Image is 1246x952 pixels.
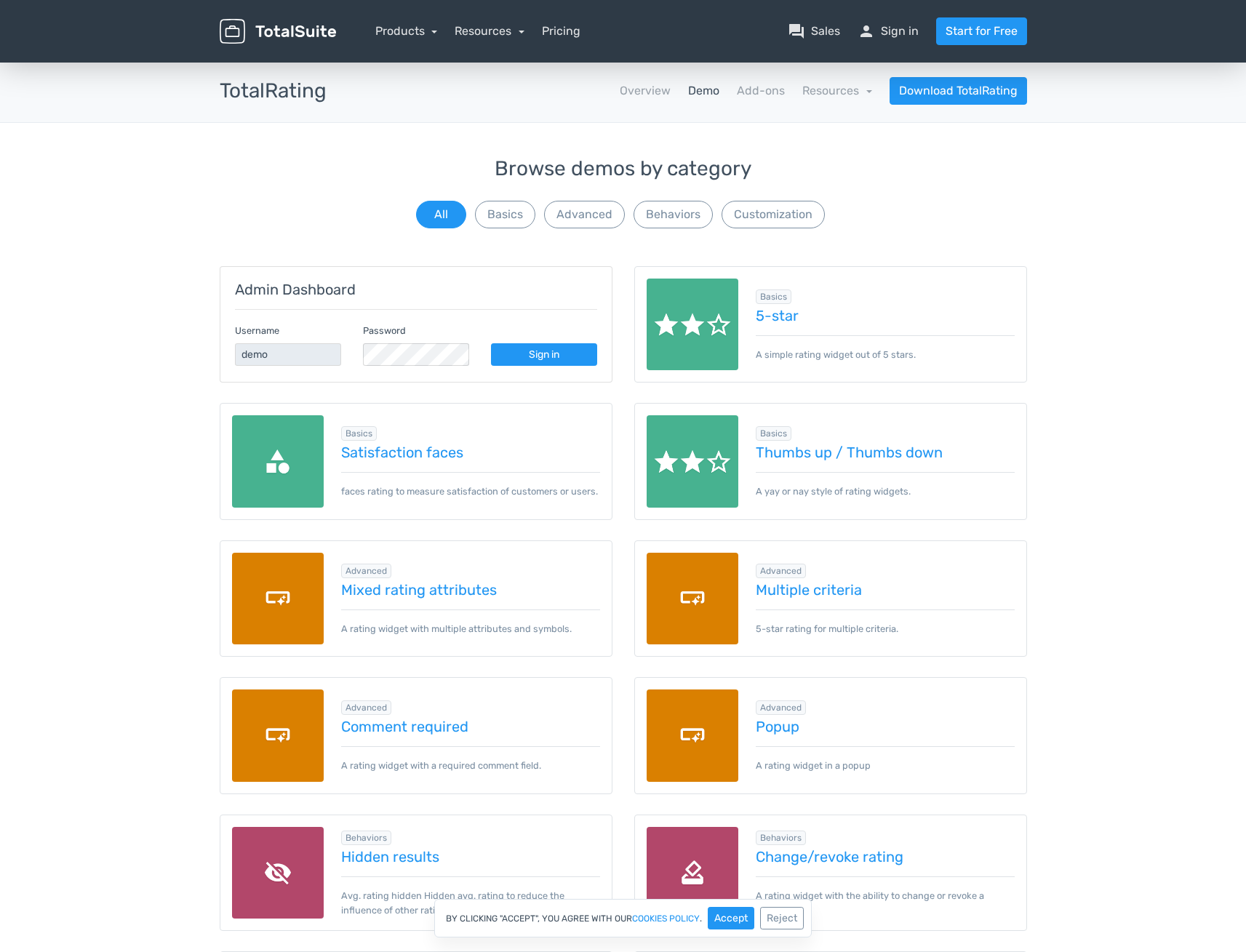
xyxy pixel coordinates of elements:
p: A yay or nay style of rating widgets. [756,472,1015,498]
a: Overview [620,82,671,100]
p: faces rating to measure satisfaction of customers or users. [341,472,600,498]
span: Browse all in Advanced [341,700,391,715]
img: rate.png [647,279,739,371]
a: Start for Free [936,17,1027,45]
img: custom-fields.png [232,689,324,782]
button: Basics [475,201,535,228]
p: A rating widget with multiple attributes and symbols. [341,609,600,636]
a: cookies policy [632,914,700,923]
span: Browse all in Advanced [756,564,806,578]
span: Browse all in Behaviors [341,831,391,845]
a: Demo [688,82,719,100]
img: rate.png [647,415,739,508]
a: Resources [802,84,872,97]
div: By clicking "Accept", you agree with our . [434,899,812,937]
a: Hidden results [341,849,600,865]
p: A rating widget with the ability to change or revoke a rating. [756,876,1015,916]
a: personSign in [858,23,919,40]
span: Browse all in Basics [756,426,791,441]
p: A rating widget with a required comment field. [341,746,600,772]
a: Mixed rating attributes [341,582,600,598]
a: Products [375,24,438,38]
p: 5-star rating for multiple criteria. [756,609,1015,636]
a: Thumbs up / Thumbs down [756,444,1015,460]
a: Pricing [542,23,580,40]
span: Browse all in Basics [341,426,377,441]
img: custom-fields.png [647,689,739,782]
img: TotalSuite for WordPress [220,19,336,44]
label: Username [235,324,279,337]
span: Browse all in Basics [756,289,791,304]
p: A simple rating widget out of 5 stars. [756,335,1015,361]
img: custom-fields.png [232,553,324,645]
a: Satisfaction faces [341,444,600,460]
button: Accept [708,907,754,929]
span: person [858,23,875,40]
a: Popup [756,719,1015,735]
span: Browse all in Advanced [756,700,806,715]
h3: Browse demos by category [220,158,1027,180]
a: Add-ons [737,82,785,100]
a: Sign in [491,343,597,366]
a: question_answerSales [788,23,840,40]
span: Browse all in Advanced [341,564,391,578]
img: custom-fields.png [647,553,739,645]
img: blind-poll.png [647,827,739,919]
button: Customization [722,201,825,228]
span: Browse all in Behaviors [756,831,806,845]
img: categories.png [232,415,324,508]
p: A rating widget in a popup [756,746,1015,772]
button: Reject [760,907,804,929]
button: Behaviors [634,201,713,228]
h3: TotalRating [220,80,327,103]
a: Download TotalRating [890,77,1027,105]
img: hidden-results.png [232,827,324,919]
button: All [416,201,466,228]
a: Resources [455,24,524,38]
a: Comment required [341,719,600,735]
a: Change/revoke rating [756,849,1015,865]
span: question_answer [788,23,805,40]
label: Password [363,324,406,337]
h5: Admin Dashboard [235,281,597,297]
p: Avg. rating hidden Hidden avg. rating to reduce the influence of other ratings. [341,876,600,916]
a: 5-star [756,308,1015,324]
a: Multiple criteria [756,582,1015,598]
button: Advanced [544,201,625,228]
